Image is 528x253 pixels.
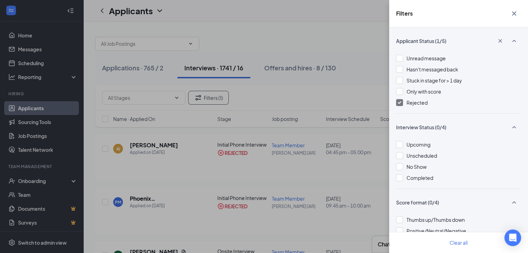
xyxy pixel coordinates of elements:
svg: Cross [497,37,504,44]
span: Stuck in stage for > 1 day [407,77,462,84]
span: Score format (0/4) [396,199,439,206]
button: Cross [507,7,521,20]
svg: SmallChevronUp [510,198,518,207]
span: No Show [407,164,427,170]
button: Clear all [441,236,476,250]
svg: Cross [510,9,518,18]
button: Cross [493,35,507,47]
span: Hasn't messaged back [407,66,458,72]
span: Positive/Neutral/Negative [407,228,466,234]
span: Applicant Status (1/5) [396,37,446,44]
span: Upcoming [407,141,430,148]
svg: SmallChevronUp [510,37,518,45]
h5: Filters [396,10,413,17]
span: Rejected [407,99,428,106]
span: Completed [407,175,433,181]
div: Open Intercom Messenger [504,229,521,246]
span: Unread message [407,55,446,61]
span: Thumbs up/Thumbs down [407,217,465,223]
span: Unscheduled [407,152,437,159]
svg: SmallChevronUp [510,123,518,131]
span: Interview Status (0/4) [396,124,446,131]
button: SmallChevronUp [507,196,521,209]
button: SmallChevronUp [507,121,521,134]
button: SmallChevronUp [507,34,521,47]
img: checkbox [398,101,401,104]
span: Only with score [407,88,441,95]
